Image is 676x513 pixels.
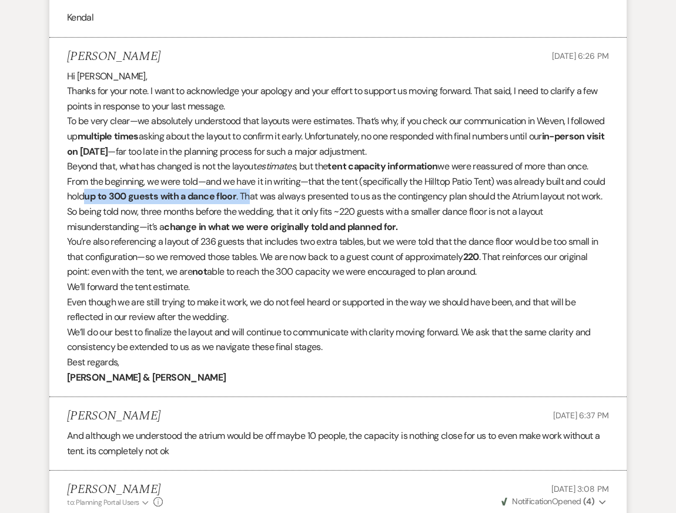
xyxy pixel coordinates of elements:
p: We’ll do our best to finalize the layout and will continue to communicate with clarity moving for... [67,325,609,355]
strong: up to 300 guests with a dance floor [84,190,236,202]
p: You’re also referencing a layout of 236 guests that includes two extra tables, but we were told t... [67,234,609,279]
span: [DATE] 6:37 PM [553,410,609,421]
p: Even though we are still trying to make it work, we do not feel heard or supported in the way we ... [67,295,609,325]
p: Thanks for your note. I want to acknowledge your apology and your effort to support us moving for... [67,84,609,114]
strong: 220 [463,251,479,263]
strong: tent capacity information [327,160,437,172]
h5: [PERSON_NAME] [67,49,160,64]
strong: in-person visit on [DATE] [67,130,604,158]
span: Notification [512,496,551,507]
strong: change in what we were originally told and planned for. [164,221,397,233]
strong: multiple times [78,130,139,142]
strong: [PERSON_NAME] & [PERSON_NAME] [67,371,226,384]
span: [DATE] 6:26 PM [552,51,609,61]
p: To be very clear—we absolutely understood that layouts were estimates. That’s why, if you check o... [67,114,609,159]
strong: not [192,265,207,278]
h5: [PERSON_NAME] [67,409,160,424]
p: We’ll forward the tent estimate. [67,279,609,295]
strong: ( 4 ) [583,496,594,507]
p: Beyond that, what has changed is not the layout , but the we were reassured of more than once. Fr... [67,159,609,234]
span: to: Planning Portal Users [67,498,139,507]
button: NotificationOpened (4) [500,495,609,508]
p: And although we understood the atrium would be off maybe 10 people, the capacity is nothing close... [67,428,609,458]
p: Kendal [67,10,609,25]
p: Best regards, [67,355,609,370]
p: Hi [PERSON_NAME], [67,69,609,84]
span: Opened [501,496,594,507]
span: [DATE] 3:08 PM [551,484,609,494]
h5: [PERSON_NAME] [67,482,163,497]
button: to: Planning Portal Users [67,497,150,508]
em: estimates [256,160,296,172]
